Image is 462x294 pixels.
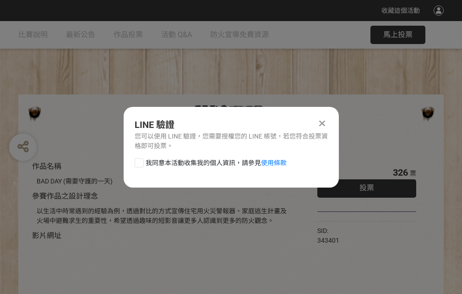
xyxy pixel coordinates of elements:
span: 參賽作品之設計理念 [32,192,98,200]
div: BAD DAY (需要守護的一天) [37,177,290,186]
a: 活動 Q&A [161,21,192,49]
span: 326 [393,167,408,178]
div: LINE 驗證 [135,118,328,132]
div: 以生活中時常遇到的經驗為例，透過對比的方式宣傳住宅用火災警報器、家庭逃生計畫及火場中避難求生的重要性，希望透過趣味的短影音讓更多人認識到更多的防火觀念。 [37,206,290,226]
span: 我同意本活動收集我的個人資訊，請參見 [146,158,287,168]
a: 作品投票 [114,21,143,49]
span: 投票 [359,183,374,192]
button: 馬上投票 [370,26,425,44]
a: 使用條款 [261,159,287,166]
span: 馬上投票 [383,30,413,39]
a: 比賽說明 [18,21,48,49]
span: 作品投票 [114,30,143,39]
span: 活動 Q&A [161,30,192,39]
span: SID: 343401 [317,227,339,244]
span: 影片網址 [32,231,61,240]
div: 您可以使用 LINE 驗證，您需要授權您的 LINE 帳號，若您符合投票資格即可投票。 [135,132,328,151]
span: 收藏這個活動 [381,7,420,14]
span: 票 [410,170,416,177]
iframe: Facebook Share [342,226,387,235]
a: 防火宣導免費資源 [210,21,269,49]
span: 防火宣導免費資源 [210,30,269,39]
a: 最新公告 [66,21,95,49]
span: 作品名稱 [32,162,61,171]
span: 最新公告 [66,30,95,39]
span: 比賽說明 [18,30,48,39]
